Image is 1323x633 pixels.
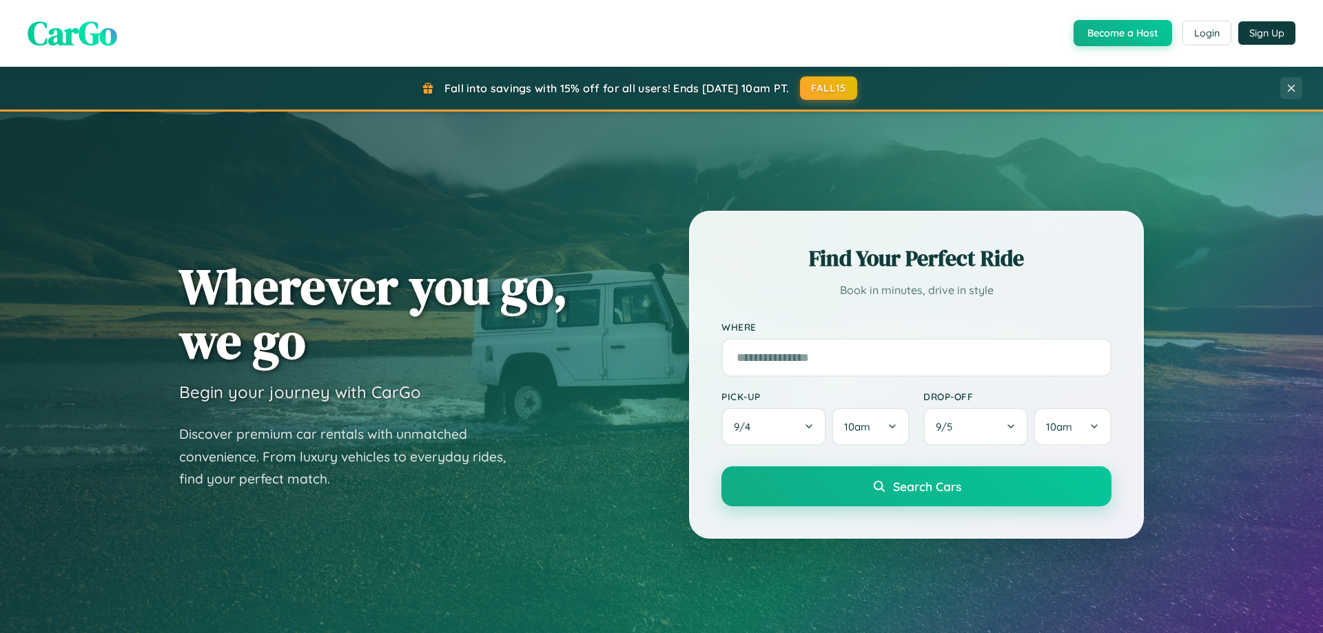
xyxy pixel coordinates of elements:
[179,259,568,368] h1: Wherever you go, we go
[800,76,858,100] button: FALL15
[844,420,870,433] span: 10am
[923,408,1028,446] button: 9/5
[893,479,961,494] span: Search Cars
[1046,420,1072,433] span: 10am
[1182,21,1231,45] button: Login
[832,408,910,446] button: 10am
[444,81,790,95] span: Fall into savings with 15% off for all users! Ends [DATE] 10am PT.
[179,382,421,402] h3: Begin your journey with CarGo
[721,391,910,402] label: Pick-up
[721,321,1111,333] label: Where
[721,280,1111,300] p: Book in minutes, drive in style
[721,243,1111,273] h2: Find Your Perfect Ride
[936,420,959,433] span: 9 / 5
[1034,408,1111,446] button: 10am
[179,423,524,490] p: Discover premium car rentals with unmatched convenience. From luxury vehicles to everyday rides, ...
[1238,21,1295,45] button: Sign Up
[721,466,1111,506] button: Search Cars
[734,420,757,433] span: 9 / 4
[28,10,117,56] span: CarGo
[1074,20,1172,46] button: Become a Host
[721,408,826,446] button: 9/4
[923,391,1111,402] label: Drop-off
